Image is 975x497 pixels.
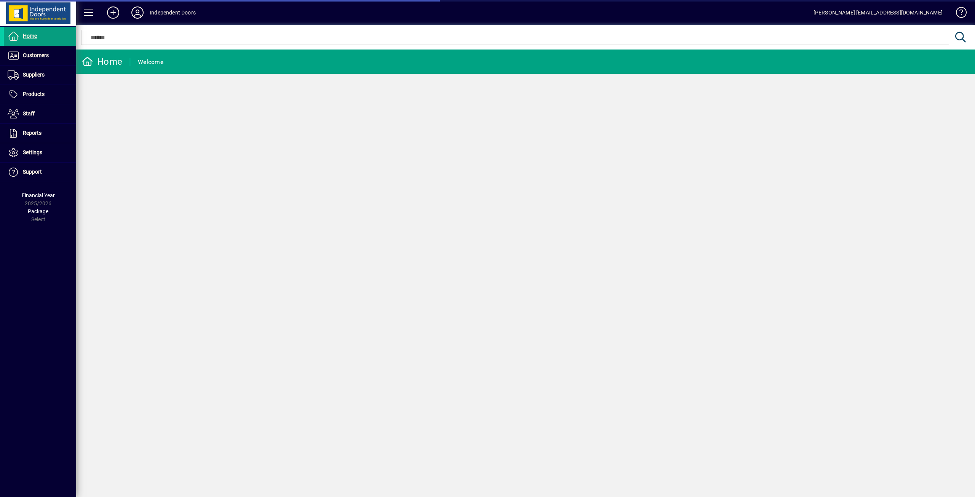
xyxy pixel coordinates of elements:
[22,192,55,198] span: Financial Year
[23,33,37,39] span: Home
[23,149,42,155] span: Settings
[23,52,49,58] span: Customers
[4,85,76,104] a: Products
[4,163,76,182] a: Support
[82,56,122,68] div: Home
[125,6,150,19] button: Profile
[23,91,45,97] span: Products
[950,2,965,26] a: Knowledge Base
[4,66,76,85] a: Suppliers
[23,169,42,175] span: Support
[23,110,35,117] span: Staff
[4,46,76,65] a: Customers
[23,130,42,136] span: Reports
[814,6,943,19] div: [PERSON_NAME] [EMAIL_ADDRESS][DOMAIN_NAME]
[4,104,76,123] a: Staff
[101,6,125,19] button: Add
[138,56,163,68] div: Welcome
[28,208,48,214] span: Package
[23,72,45,78] span: Suppliers
[4,124,76,143] a: Reports
[150,6,196,19] div: Independent Doors
[4,143,76,162] a: Settings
